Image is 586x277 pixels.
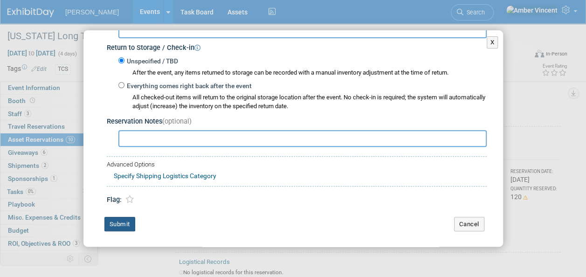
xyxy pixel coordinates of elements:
[124,82,252,91] label: Everything comes right back after the event
[118,66,487,77] div: After the event, any items returned to storage can be recorded with a manual inventory adjustment...
[107,117,487,127] div: Reservation Notes
[107,41,487,53] div: Return to Storage / Check-in
[104,217,135,232] button: Submit
[107,160,487,169] div: Advanced Options
[132,93,487,111] div: All checked-out items will return to the original storage location after the event. No check-in i...
[487,36,498,48] button: X
[107,196,122,204] span: Flag:
[124,57,178,66] label: Unspecified / TBD
[114,172,216,180] a: Specify Shipping Logistics Category
[162,118,192,125] span: (optional)
[454,217,484,232] button: Cancel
